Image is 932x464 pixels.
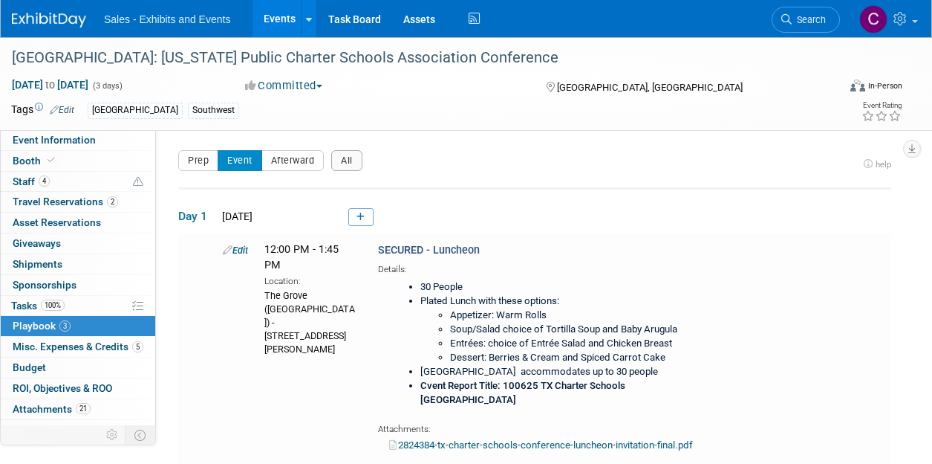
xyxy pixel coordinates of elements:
[420,294,690,309] li: Plated Lunch with these options:
[420,280,690,294] li: 30 People
[876,159,891,170] span: help
[772,77,902,100] div: Event Format
[223,245,248,256] a: Edit
[1,192,155,212] a: Travel Reservations2
[88,103,183,118] div: [GEOGRAPHIC_DATA]
[100,425,126,445] td: Personalize Event Tab Strip
[13,258,62,270] span: Shipments
[218,150,262,171] button: Event
[1,151,155,171] a: Booth
[378,244,480,257] span: SECURED - Luncheon
[39,175,50,187] span: 4
[1,337,155,357] a: Misc. Expenses & Credits5
[867,80,902,91] div: In-Person
[1,130,155,150] a: Event Information
[13,134,96,146] span: Event Information
[1,254,155,274] a: Shipments
[13,279,76,291] span: Sponsorships
[59,320,71,332] span: 3
[378,259,697,276] div: Details:
[13,216,101,228] span: Asset Reservations
[11,78,89,91] span: [DATE] [DATE]
[261,150,325,171] button: Afterward
[41,300,65,311] span: 100%
[1,378,155,399] a: ROI, Objectives & ROO
[1,420,155,440] a: more
[450,323,690,337] li: Soup/Salad choice of Tortilla Soup and Baby Arugula
[378,421,697,436] div: Attachments:
[450,309,690,323] li: Appetizer: Warm Rolls
[126,425,156,445] td: Toggle Event Tabs
[264,288,356,356] div: The Grove ([GEOGRAPHIC_DATA]) - [STREET_ADDRESS][PERSON_NAME]
[13,237,61,249] span: Giveaways
[7,45,827,71] div: [GEOGRAPHIC_DATA]: [US_STATE] Public Charter Schools Association Conference
[132,341,143,352] span: 5
[1,213,155,233] a: Asset Reservations
[240,78,328,94] button: Committed
[450,337,690,351] li: Entrées: choice of Entrée Salad and Chicken Breast
[389,439,693,451] a: 2824384-tx-charter-schools-conference-luncheon-invitation-final.pdf
[91,81,123,91] span: (3 days)
[43,79,57,91] span: to
[792,14,826,25] span: Search
[218,210,252,222] span: [DATE]
[13,155,58,167] span: Booth
[13,382,112,394] span: ROI, Objectives & ROO
[1,233,155,254] a: Giveaways
[1,399,155,419] a: Attachments21
[11,300,65,312] span: Tasks
[1,275,155,295] a: Sponsorships
[264,243,339,271] span: 12:00 PM - 1:45 PM
[10,424,33,436] span: more
[76,403,91,414] span: 21
[13,320,71,332] span: Playbook
[264,273,356,288] div: Location:
[557,82,743,93] span: [GEOGRAPHIC_DATA], [GEOGRAPHIC_DATA]
[13,341,143,352] span: Misc. Expenses & Credits
[104,13,230,25] span: Sales - Exhibits and Events
[50,105,74,115] a: Edit
[1,316,155,336] a: Playbook3
[850,80,865,91] img: Format-Inperson.png
[13,196,118,207] span: Travel Reservations
[420,380,625,405] b: Cvent Report Title: 100625 TX Charter Schools [GEOGRAPHIC_DATA]
[178,208,215,225] span: Day 1
[450,351,690,365] li: Dessert: Berries & Cream and Spiced Carrot Cake
[13,361,46,373] span: Budget
[107,196,118,207] span: 2
[178,150,218,171] button: Prep
[188,103,239,118] div: Southwest
[1,358,155,378] a: Budget
[133,175,143,189] span: Potential Scheduling Conflict -- at least one attendee is tagged in another overlapping event.
[12,13,86,28] img: ExhibitDay
[331,150,362,171] button: All
[48,156,55,164] i: Booth reservation complete
[1,296,155,316] a: Tasks100%
[1,172,155,192] a: Staff4
[859,5,887,33] img: Christine Lurz
[420,365,690,379] li: [GEOGRAPHIC_DATA] accommodates up to 30 people
[861,102,902,109] div: Event Rating
[13,403,91,415] span: Attachments
[13,175,50,187] span: Staff
[11,102,74,119] td: Tags
[772,7,840,33] a: Search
